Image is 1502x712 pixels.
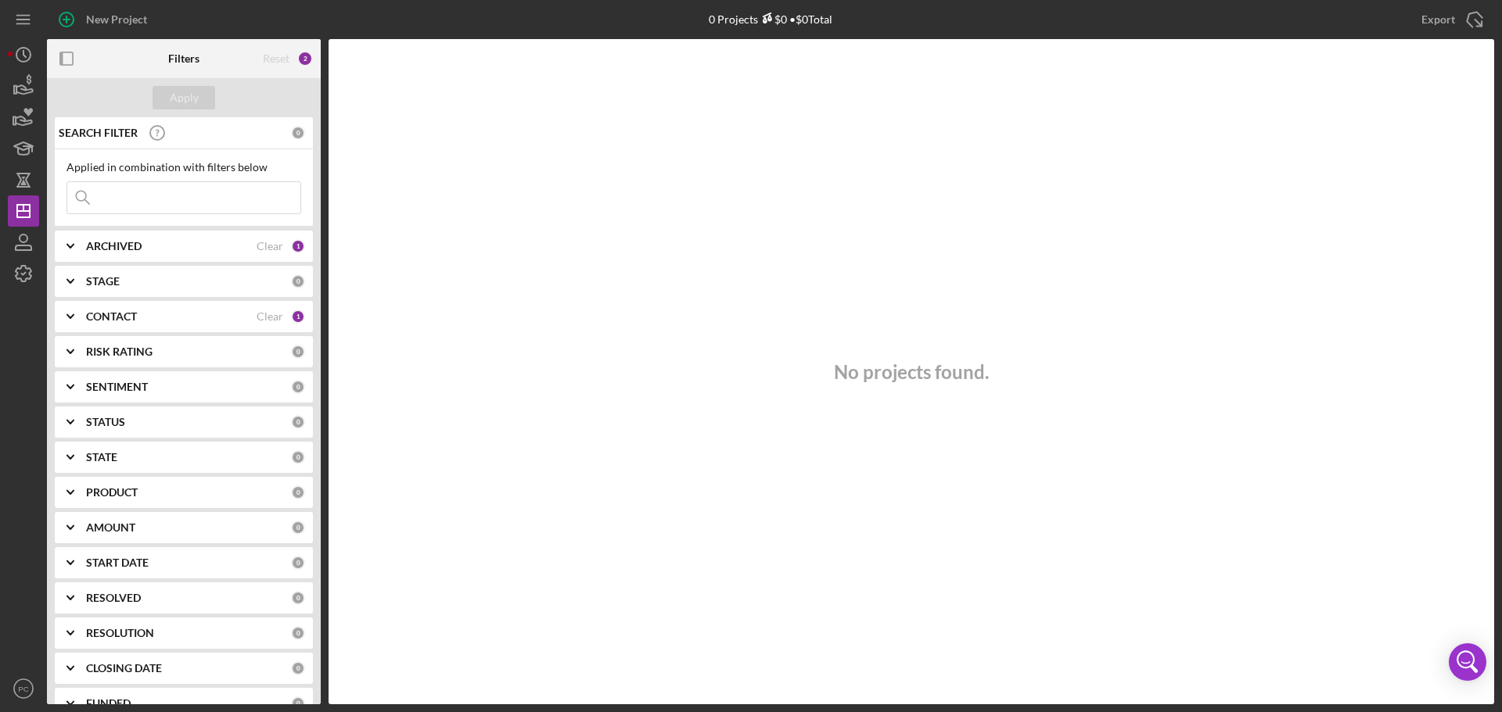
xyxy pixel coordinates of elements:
[168,52,199,65] b: Filters
[86,4,147,35] div: New Project
[297,51,313,66] div: 2
[86,310,137,323] b: CONTACT
[86,556,149,569] b: START DATE
[263,52,289,65] div: Reset
[834,361,989,383] h3: No projects found.
[18,685,28,693] text: PC
[291,556,305,570] div: 0
[86,345,153,358] b: RISK RATING
[86,627,154,639] b: RESOLUTION
[291,126,305,140] div: 0
[257,310,283,323] div: Clear
[59,127,138,139] b: SEARCH FILTER
[86,662,162,674] b: CLOSING DATE
[86,451,117,463] b: STATE
[86,697,131,710] b: FUNDED
[47,4,163,35] button: New Project
[1421,4,1455,35] div: Export
[291,485,305,499] div: 0
[86,592,141,604] b: RESOLVED
[86,240,142,252] b: ARCHIVED
[153,86,215,109] button: Apply
[291,415,305,429] div: 0
[291,380,305,394] div: 0
[86,416,125,428] b: STATUS
[86,486,138,499] b: PRODUCT
[291,696,305,710] div: 0
[291,626,305,640] div: 0
[257,240,283,252] div: Clear
[291,450,305,464] div: 0
[66,161,301,174] div: Applied in combination with filters below
[291,661,305,675] div: 0
[758,13,787,26] div: $0
[291,521,305,535] div: 0
[8,673,39,704] button: PC
[86,381,148,393] b: SENTIMENT
[291,239,305,253] div: 1
[709,13,832,26] div: 0 Projects • $0 Total
[1406,4,1494,35] button: Export
[291,274,305,288] div: 0
[86,275,120,288] b: STAGE
[1449,643,1486,681] div: Open Intercom Messenger
[291,591,305,605] div: 0
[291,309,305,324] div: 1
[86,521,135,534] b: AMOUNT
[291,345,305,359] div: 0
[170,86,199,109] div: Apply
